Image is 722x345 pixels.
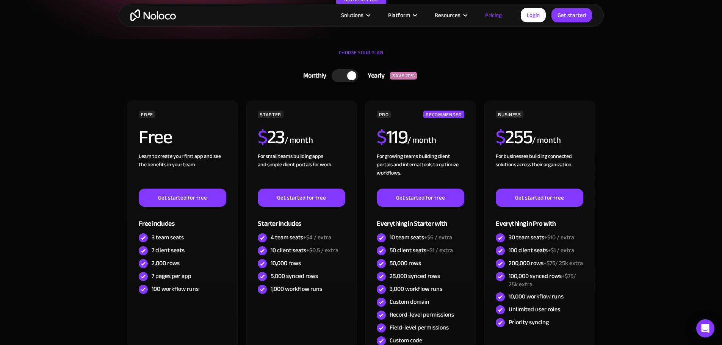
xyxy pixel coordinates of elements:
[532,134,561,147] div: / month
[152,285,199,293] div: 100 workflow runs
[152,246,185,254] div: 7 client seats
[496,207,583,231] div: Everything in Pro with
[496,152,583,189] div: For businesses building connected solutions across their organization. ‍
[509,259,583,267] div: 200,000 rows
[139,189,226,207] a: Get started for free
[696,319,714,337] div: Open Intercom Messenger
[509,272,583,289] div: 100,000 synced rows
[496,189,583,207] a: Get started for free
[303,232,331,243] span: +$4 / extra
[509,246,574,254] div: 100 client seats
[551,8,592,22] a: Get started
[496,119,505,155] span: $
[543,258,583,269] span: +$75/ 25k extra
[390,323,449,332] div: Field-level permissions
[285,134,313,147] div: / month
[258,189,345,207] a: Get started for free
[258,207,345,231] div: Starter includes
[379,10,425,20] div: Platform
[423,111,464,118] div: RECOMMENDED
[544,232,574,243] span: +$10 / extra
[377,152,464,189] div: For growing teams building client portals and internal tools to optimize workflows.
[509,292,564,301] div: 10,000 workflow runs
[377,119,386,155] span: $
[521,8,546,22] a: Login
[496,128,532,147] h2: 255
[390,246,453,254] div: 50 client seats
[377,207,464,231] div: Everything in Starter with
[258,119,267,155] span: $
[332,10,379,20] div: Solutions
[496,111,523,118] div: BUSINESS
[258,128,285,147] h2: 23
[509,305,560,314] div: Unlimited user roles
[390,298,429,306] div: Custom domain
[126,47,596,66] div: CHOOSE YOUR PLAN
[548,245,574,256] span: +$1 / extra
[388,10,410,20] div: Platform
[426,245,453,256] span: +$1 / extra
[390,72,417,80] div: SAVE 20%
[271,259,301,267] div: 10,000 rows
[390,272,440,280] div: 25,000 synced rows
[390,336,422,345] div: Custom code
[152,259,180,267] div: 2,000 rows
[258,152,345,189] div: For small teams building apps and simple client portals for work. ‍
[152,272,191,280] div: 7 pages per app
[358,70,390,81] div: Yearly
[407,134,436,147] div: / month
[377,111,391,118] div: PRO
[509,270,576,290] span: +$75/ 25k extra
[271,285,322,293] div: 1,000 workflow runs
[424,232,452,243] span: +$6 / extra
[425,10,476,20] div: Resources
[294,70,332,81] div: Monthly
[390,311,454,319] div: Record-level permissions
[130,9,176,21] a: home
[377,128,407,147] h2: 119
[435,10,460,20] div: Resources
[139,111,155,118] div: FREE
[306,245,338,256] span: +$0.5 / extra
[476,10,511,20] a: Pricing
[390,259,421,267] div: 50,000 rows
[390,233,452,242] div: 10 team seats
[271,272,318,280] div: 5,000 synced rows
[139,207,226,231] div: Free includes
[390,285,442,293] div: 3,000 workflow runs
[341,10,363,20] div: Solutions
[271,246,338,254] div: 10 client seats
[377,189,464,207] a: Get started for free
[139,128,172,147] h2: Free
[152,233,184,242] div: 3 team seats
[258,111,283,118] div: STARTER
[271,233,331,242] div: 4 team seats
[509,233,574,242] div: 30 team seats
[139,152,226,189] div: Learn to create your first app and see the benefits in your team ‍
[509,318,549,326] div: Priority syncing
